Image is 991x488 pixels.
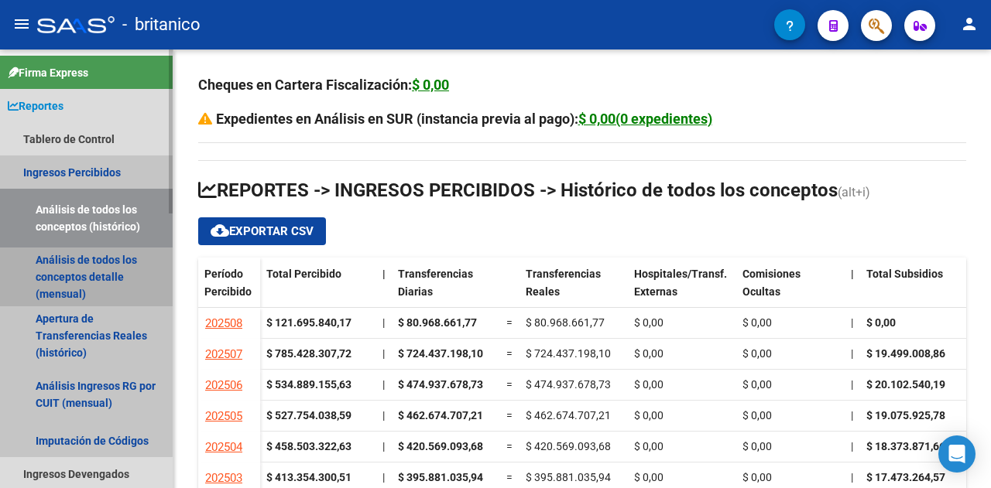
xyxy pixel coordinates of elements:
strong: $ 534.889.155,63 [266,378,351,391]
span: | [382,409,385,421]
span: Reportes [8,97,63,114]
mat-icon: cloud_download [211,221,229,240]
datatable-header-cell: Comisiones Ocultas [736,258,845,322]
datatable-header-cell: Período Percibido [198,258,260,322]
span: 202506 [205,378,242,392]
span: = [506,347,513,360]
datatable-header-cell: | [845,258,860,322]
span: $ 0,00 [742,316,772,329]
span: $ 80.968.661,77 [398,316,477,329]
span: $ 0,00 [866,316,896,329]
span: = [506,440,513,452]
datatable-header-cell: Transferencias Reales [520,258,628,322]
mat-icon: person [960,15,979,33]
span: | [851,347,853,360]
span: 202503 [205,471,242,485]
span: $ 0,00 [742,471,772,483]
span: Total Percibido [266,268,341,280]
span: $ 0,00 [742,440,772,452]
span: | [851,378,853,391]
datatable-header-cell: Transferencias Diarias [392,258,500,322]
strong: $ 458.503.322,63 [266,440,351,452]
span: $ 0,00 [634,471,664,483]
strong: Cheques en Cartera Fiscalización: [198,77,449,93]
span: $ 724.437.198,10 [526,347,611,360]
span: | [382,268,386,280]
span: $ 474.937.678,73 [398,378,483,391]
span: = [506,409,513,421]
span: REPORTES -> INGRESOS PERCIBIDOS -> Histórico de todos los conceptos [198,179,838,201]
strong: $ 413.354.300,51 [266,471,351,483]
span: Firma Express [8,64,88,81]
datatable-header-cell: Hospitales/Transf. Externas [628,258,736,322]
span: $ 17.473.264,57 [866,471,945,483]
span: Período Percibido [204,268,252,298]
span: 202507 [205,347,242,361]
span: Exportar CSV [211,224,314,238]
strong: $ 121.695.840,17 [266,316,351,329]
strong: $ 785.428.307,72 [266,347,351,360]
span: $ 0,00 [742,347,772,360]
span: = [506,471,513,483]
span: $ 20.102.540,19 [866,378,945,391]
span: Transferencias Diarias [398,268,473,298]
mat-icon: menu [12,15,31,33]
span: | [382,378,385,391]
span: Transferencias Reales [526,268,601,298]
span: | [382,440,385,452]
span: | [851,268,854,280]
div: $ 0,00 [412,74,449,96]
span: $ 80.968.661,77 [526,316,605,329]
span: = [506,378,513,391]
span: 202505 [205,409,242,423]
span: $ 0,00 [634,409,664,421]
span: $ 474.937.678,73 [526,378,611,391]
span: $ 420.569.093,68 [526,440,611,452]
span: $ 462.674.707,21 [526,409,611,421]
span: | [382,471,385,483]
span: | [382,316,385,329]
span: | [382,347,385,360]
span: | [851,409,853,421]
span: $ 0,00 [634,378,664,391]
span: $ 420.569.093,68 [398,440,483,452]
span: $ 19.499.008,86 [866,347,945,360]
span: = [506,316,513,329]
datatable-header-cell: Total Percibido [260,258,376,322]
strong: Expedientes en Análisis en SUR (instancia previa al pago): [216,111,712,127]
div: $ 0,00(0 expedientes) [578,108,712,130]
div: Open Intercom Messenger [938,435,976,473]
strong: $ 527.754.038,59 [266,409,351,421]
span: $ 19.075.925,78 [866,409,945,421]
button: Exportar CSV [198,217,326,245]
span: $ 462.674.707,21 [398,409,483,421]
span: $ 0,00 [742,378,772,391]
span: 202508 [205,316,242,330]
span: | [851,316,853,329]
span: $ 0,00 [634,347,664,360]
span: Hospitales/Transf. Externas [634,268,727,298]
span: $ 395.881.035,94 [398,471,483,483]
span: $ 395.881.035,94 [526,471,611,483]
span: $ 0,00 [742,409,772,421]
span: $ 18.373.871,66 [866,440,945,452]
span: 202504 [205,440,242,454]
span: | [851,440,853,452]
span: Comisiones Ocultas [742,268,801,298]
datatable-header-cell: | [376,258,392,322]
span: Total Subsidios [866,268,943,280]
datatable-header-cell: Total Subsidios [860,258,969,322]
span: (alt+i) [838,185,870,200]
span: $ 724.437.198,10 [398,347,483,360]
span: $ 0,00 [634,316,664,329]
span: - britanico [122,8,201,42]
span: $ 0,00 [634,440,664,452]
span: | [851,471,853,483]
